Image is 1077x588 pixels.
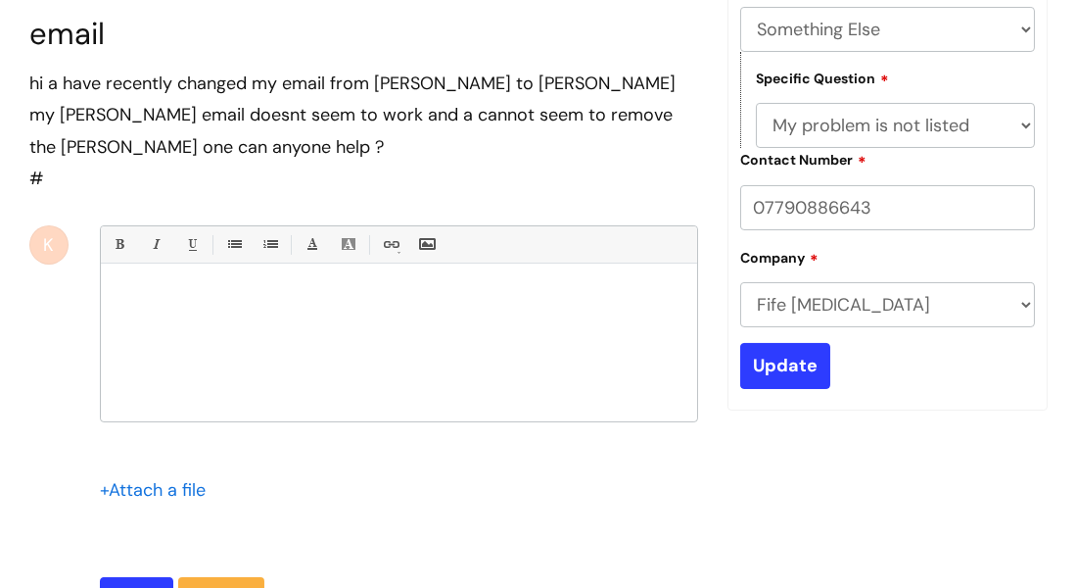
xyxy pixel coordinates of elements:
a: • Unordered List (Ctrl-Shift-7) [221,232,246,257]
label: Specific Question [756,68,889,87]
a: Underline(Ctrl-U) [179,232,204,257]
a: Bold (Ctrl-B) [107,232,131,257]
label: Contact Number [740,149,866,169]
a: Font Color [300,232,324,257]
a: Link [378,232,402,257]
input: Update [740,343,830,388]
a: Italic (Ctrl-I) [143,232,167,257]
label: Company [740,247,819,267]
div: K [29,225,69,265]
span: + [100,478,109,502]
a: 1. Ordered List (Ctrl-Shift-8) [258,232,282,257]
div: # [29,68,698,195]
a: Back Color [336,232,360,257]
h1: email [29,16,698,52]
div: hi a have recently changed my email from [PERSON_NAME] to [PERSON_NAME] my [PERSON_NAME] email do... [29,68,698,163]
div: Attach a file [100,474,217,506]
a: Insert Image... [414,232,439,257]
